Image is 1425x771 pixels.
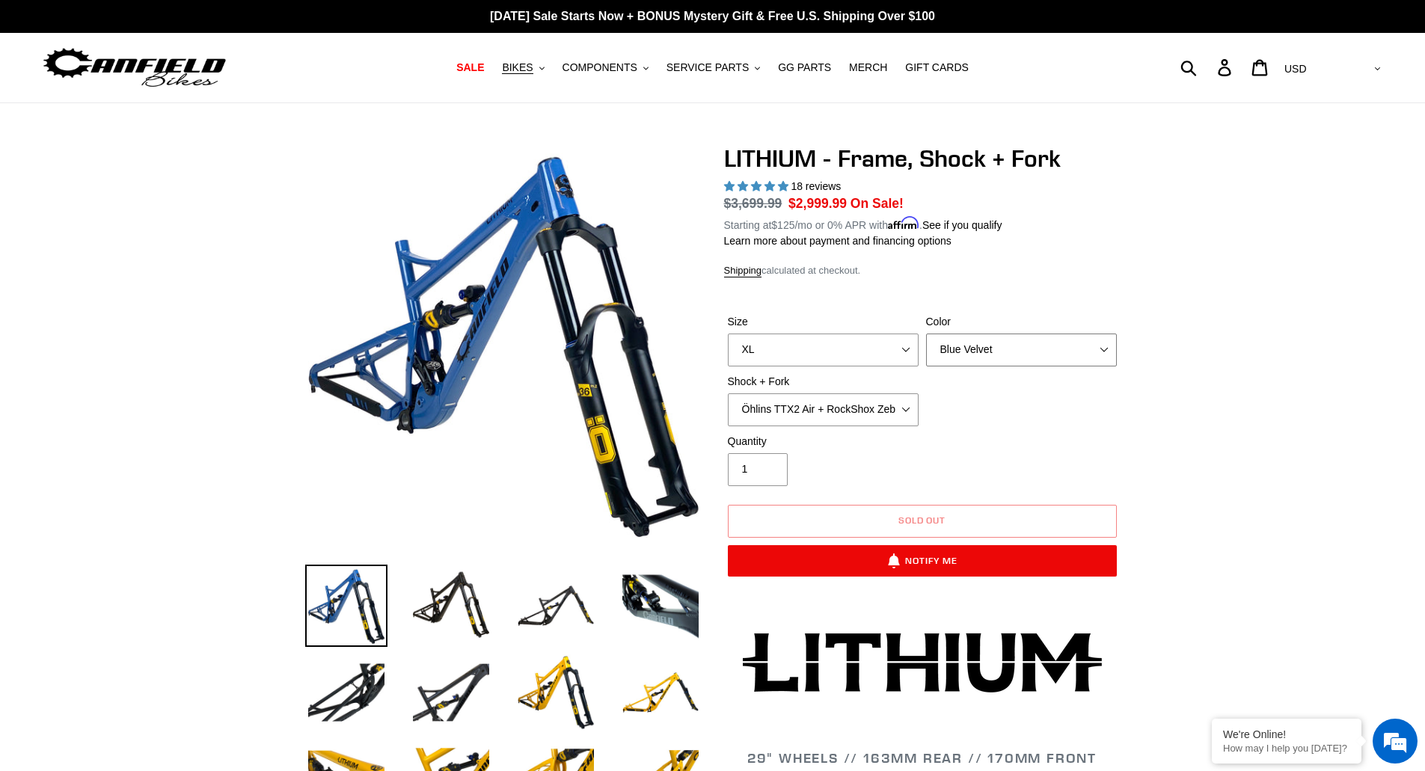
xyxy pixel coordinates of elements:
[849,61,887,74] span: MERCH
[502,61,533,74] span: BIKES
[515,565,597,647] img: Load image into Gallery viewer, LITHIUM - Frame, Shock + Fork
[555,58,656,78] button: COMPONENTS
[905,61,969,74] span: GIFT CARDS
[48,75,85,112] img: d_696896380_company_1647369064580_696896380
[494,58,551,78] button: BIKES
[724,263,1121,278] div: calculated at checkout.
[245,7,281,43] div: Minimize live chat window
[659,58,767,78] button: SERVICE PARTS
[563,61,637,74] span: COMPONENTS
[922,219,1002,231] a: See if you qualify - Learn more about Affirm Financing (opens in modal)
[888,217,919,230] span: Affirm
[87,188,206,340] span: We're online!
[100,84,274,103] div: Chat with us now
[1189,51,1227,84] input: Search
[410,565,492,647] img: Load image into Gallery viewer, LITHIUM - Frame, Shock + Fork
[771,219,794,231] span: $125
[724,235,951,247] a: Learn more about payment and financing options
[724,144,1121,173] h1: LITHIUM - Frame, Shock + Fork
[724,180,791,192] span: 5.00 stars
[728,434,919,449] label: Quantity
[898,58,976,78] a: GIFT CARDS
[666,61,749,74] span: SERVICE PARTS
[788,196,847,211] span: $2,999.99
[743,633,1102,692] img: Lithium-Logo_480x480.png
[770,58,839,78] a: GG PARTS
[41,44,228,91] img: Canfield Bikes
[619,565,702,647] img: Load image into Gallery viewer, LITHIUM - Frame, Shock + Fork
[619,651,702,734] img: Load image into Gallery viewer, LITHIUM - Frame, Shock + Fork
[778,61,831,74] span: GG PARTS
[1223,728,1350,740] div: We're Online!
[728,545,1117,577] button: Notify Me
[791,180,841,192] span: 18 reviews
[728,374,919,390] label: Shock + Fork
[724,214,1002,233] p: Starting at /mo or 0% APR with .
[456,61,484,74] span: SALE
[16,82,39,105] div: Navigation go back
[728,505,1117,538] button: Sold out
[1223,743,1350,754] p: How may I help you today?
[898,514,946,526] span: Sold out
[747,749,1097,767] span: 29" WHEELS // 163mm REAR // 170mm FRONT
[728,314,919,330] label: Size
[515,651,597,734] img: Load image into Gallery viewer, LITHIUM - Frame, Shock + Fork
[7,408,285,461] textarea: Type your message and hit 'Enter'
[842,58,895,78] a: MERCH
[305,565,387,647] img: Load image into Gallery viewer, LITHIUM - Frame, Shock + Fork
[410,651,492,734] img: Load image into Gallery viewer, LITHIUM - Frame, Shock + Fork
[851,194,904,213] span: On Sale!
[724,265,762,277] a: Shipping
[926,314,1117,330] label: Color
[449,58,491,78] a: SALE
[305,651,387,734] img: Load image into Gallery viewer, LITHIUM - Frame, Shock + Fork
[724,196,782,211] span: $3,699.99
